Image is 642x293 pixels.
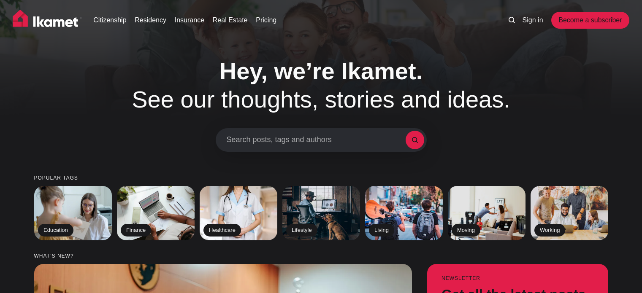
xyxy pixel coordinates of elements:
[203,224,241,237] h2: Healthcare
[117,186,195,240] a: Finance
[34,186,112,240] a: Education
[227,135,406,145] span: Search posts, tags and authors
[135,15,166,25] a: Residency
[219,58,423,84] span: Hey, we’re Ikamet.
[213,15,248,25] a: Real Estate
[534,224,565,237] h2: Working
[448,186,526,240] a: Moving
[106,57,536,113] h1: See our thoughts, stories and ideas.
[365,186,443,240] a: Living
[286,224,317,237] h2: Lifestyle
[13,10,82,31] img: Ikamet home
[121,224,151,237] h2: Finance
[34,253,608,259] small: What’s new?
[200,186,277,240] a: Healthcare
[256,15,276,25] a: Pricing
[34,175,608,181] small: Popular tags
[175,15,204,25] a: Insurance
[452,224,480,237] h2: Moving
[282,186,360,240] a: Lifestyle
[531,186,608,240] a: Working
[442,276,594,281] small: Newsletter
[93,15,126,25] a: Citizenship
[523,15,543,25] a: Sign in
[551,12,629,29] a: Become a subscriber
[38,224,73,237] h2: Education
[369,224,394,237] h2: Living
